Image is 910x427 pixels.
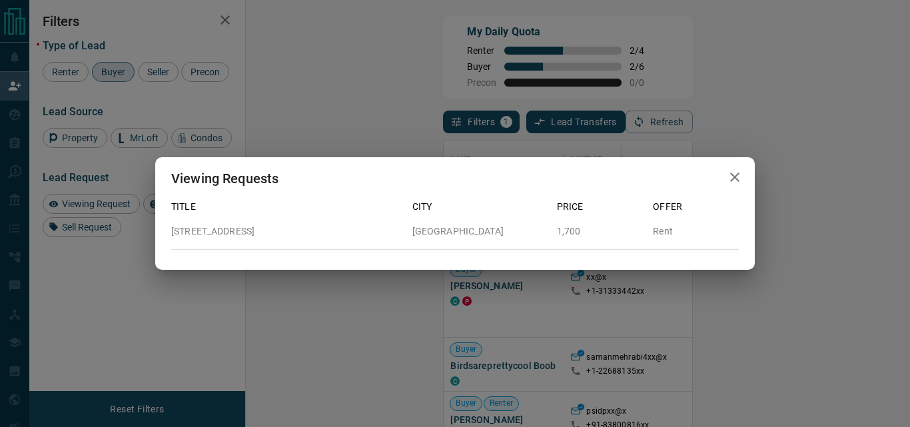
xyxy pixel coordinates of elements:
[171,224,402,238] p: [STREET_ADDRESS]
[557,200,643,214] p: Price
[171,200,402,214] p: Title
[412,200,546,214] p: City
[653,224,739,238] p: Rent
[155,157,294,200] h2: Viewing Requests
[557,224,643,238] p: 1,700
[412,224,546,238] p: [GEOGRAPHIC_DATA]
[653,200,739,214] p: Offer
